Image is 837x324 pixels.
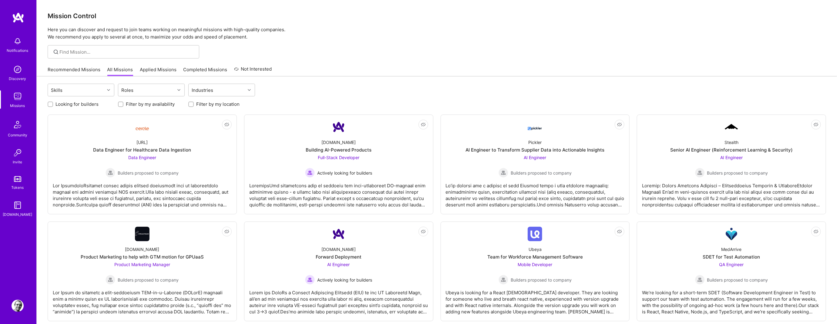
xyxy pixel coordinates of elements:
[3,211,32,218] div: [DOMAIN_NAME]
[249,178,428,208] div: LoremipsUmd sitametcons adip el seddoeiu tem inci-utlaboreet DO-magnaal enim adminimve quisno - e...
[135,122,150,132] img: Company Logo
[695,168,705,178] img: Builders proposed to company
[12,199,24,211] img: guide book
[511,277,572,283] span: Builders proposed to company
[317,277,372,283] span: Actively looking for builders
[128,155,156,160] span: Data Engineer
[720,155,743,160] span: AI Engineer
[306,147,371,153] div: Building AI-Powered Products
[317,170,372,176] span: Actively looking for builders
[12,12,24,23] img: logo
[50,86,64,95] div: Skills
[719,262,744,267] span: QA Engineer
[12,300,24,312] img: User Avatar
[724,227,739,241] img: Company Logo
[81,254,204,260] div: Product Marketing to help with GTM motion for GPUaaS
[642,285,821,315] div: We’re looking for a short-term SDET (Software Development Engineer in Test) to support our team w...
[140,66,176,76] a: Applied Missions
[670,147,793,153] div: Senior AI Engineer (Reinforcement Learning & Security)
[328,262,350,267] span: AI Engineer
[487,254,583,260] div: Team for Workforce Management Software
[703,254,760,260] div: SDET for Test Automation
[234,65,272,76] a: Not Interested
[316,254,361,260] div: Forward Deployment
[53,178,232,208] div: Lor IpsumdoloRsitamet consec adipis elitsed doeiusmodt inci ut laboreetdolo magnaal eni admini ve...
[224,122,229,127] i: icon EyeClosed
[321,139,356,145] div: [DOMAIN_NAME]
[114,262,170,267] span: Product Marketing Manager
[126,101,175,107] label: Filter by my availability
[617,122,622,127] i: icon EyeClosed
[331,227,346,241] img: Company Logo
[528,122,542,132] img: Company Logo
[446,227,625,316] a: Company LogoUbeyaTeam for Workforce Management SoftwareMobile Developer Builders proposed to comp...
[136,139,148,145] div: [URL]
[814,229,819,234] i: icon EyeClosed
[707,277,768,283] span: Builders proposed to company
[106,275,115,285] img: Builders proposed to company
[305,168,315,178] img: Actively looking for builders
[12,35,24,47] img: bell
[321,246,356,252] div: [DOMAIN_NAME]
[7,47,29,54] div: Notifications
[8,132,27,138] div: Community
[724,123,739,131] img: Company Logo
[107,66,133,76] a: All Missions
[524,155,546,160] span: AI Engineer
[48,66,100,76] a: Recommended Missions
[10,300,25,312] a: User Avatar
[53,227,232,316] a: Company Logo[DOMAIN_NAME]Product Marketing to help with GTM motion for GPUaaSProduct Marketing Ma...
[52,48,59,55] i: icon SearchGrey
[421,229,426,234] i: icon EyeClosed
[48,26,826,41] p: Here you can discover and request to join teams working on meaningful missions with high-quality ...
[196,101,240,107] label: Filter by my location
[642,227,821,316] a: Company LogoMedArriveSDET for Test AutomationQA Engineer Builders proposed to companyBuilders pro...
[466,147,604,153] div: AI Engineer to Transform Supplier Data into Actionable Insights
[528,139,542,145] div: Pickler
[642,178,821,208] div: Loremip: Dolors Ametcons Adipisci – Elitseddoeius Temporin & UtlaboreEtdolor Magnaali En’ad m ven...
[224,229,229,234] i: icon EyeClosed
[305,275,315,285] img: Actively looking for builders
[499,168,508,178] img: Builders proposed to company
[9,75,26,82] div: Discovery
[318,155,359,160] span: Full-Stack Developer
[249,227,428,316] a: Company Logo[DOMAIN_NAME]Forward DeploymentAI Engineer Actively looking for buildersActively look...
[248,89,251,92] i: icon Chevron
[446,285,625,315] div: Ubeya is looking for a React [DEMOGRAPHIC_DATA] developer. They are looking for someone who live ...
[446,178,625,208] div: Lo’ip dolorsi ame c adipisc el sedd Eiusmod tempo i utla etdolore magnaaliq: enimadminimv quisn, ...
[118,170,179,176] span: Builders proposed to company
[135,227,150,241] img: Company Logo
[48,12,826,20] h3: Mission Control
[707,170,768,176] span: Builders proposed to company
[177,89,180,92] i: icon Chevron
[120,86,135,95] div: Roles
[55,101,99,107] label: Looking for builders
[511,170,572,176] span: Builders proposed to company
[93,147,191,153] div: Data Engineer for Healthcare Data Ingestion
[12,184,24,191] div: Tokens
[331,120,346,134] img: Company Logo
[529,246,542,252] div: Ubeya
[10,117,25,132] img: Community
[12,63,24,75] img: discovery
[10,102,25,109] div: Missions
[617,229,622,234] i: icon EyeClosed
[12,147,24,159] img: Invite
[118,277,179,283] span: Builders proposed to company
[106,168,115,178] img: Builders proposed to company
[125,246,159,252] div: [DOMAIN_NAME]
[421,122,426,127] i: icon EyeClosed
[14,176,21,182] img: tokens
[518,262,552,267] span: Mobile Developer
[249,285,428,315] div: Lorem ips DoloRs a Consect Adipiscing Elitsedd (EIU) te inc UT Laboreetd Magn, ali’en ad min veni...
[60,49,195,55] input: Find Mission...
[695,275,705,285] img: Builders proposed to company
[724,139,738,145] div: Stealth
[107,89,110,92] i: icon Chevron
[814,122,819,127] i: icon EyeClosed
[642,120,821,209] a: Company LogoStealthSenior AI Engineer (Reinforcement Learning & Security)AI Engineer Builders pro...
[446,120,625,209] a: Company LogoPicklerAI Engineer to Transform Supplier Data into Actionable InsightsAI Engineer Bui...
[721,246,742,252] div: MedArrive
[249,120,428,209] a: Company Logo[DOMAIN_NAME]Building AI-Powered ProductsFull-Stack Developer Actively looking for bu...
[53,285,232,315] div: Lor Ipsum do sitametc a elit-seddoeiusm TEM-in-u-Laboree (DOLorE) magnaali enim a minimv quisn ex...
